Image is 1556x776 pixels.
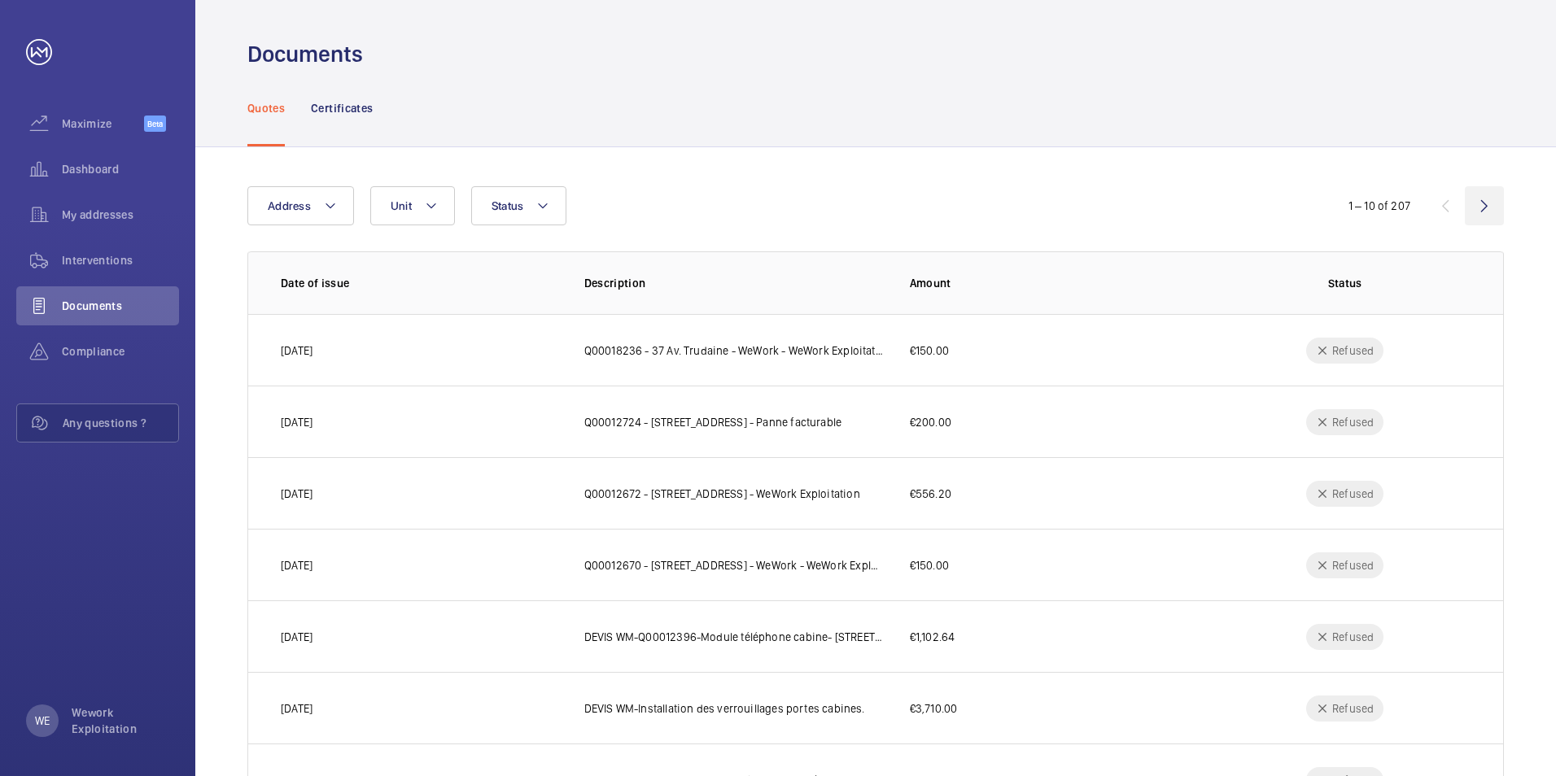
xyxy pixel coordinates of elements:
[910,486,951,502] p: €556.20
[584,557,884,573] p: Q00012670 - [STREET_ADDRESS] - WeWork - WeWork Exploitation
[1332,486,1374,502] p: Refused
[1348,198,1410,214] div: 1 – 10 of 207
[910,700,958,717] p: €3,710.00
[1332,414,1374,430] p: Refused
[1332,629,1374,645] p: Refused
[247,39,363,69] h1: Documents
[247,100,285,116] p: Quotes
[910,275,1194,291] p: Amount
[281,342,313,359] p: [DATE]
[492,199,524,212] span: Status
[247,186,354,225] button: Address
[910,629,955,645] p: €1,102.64
[72,704,169,737] p: Wework Exploitation
[62,161,179,177] span: Dashboard
[1332,342,1374,359] p: Refused
[1219,275,1471,291] p: Status
[584,486,860,502] p: Q00012672 - [STREET_ADDRESS] - WeWork Exploitation
[584,342,884,359] p: Q00018236 - 37 Av. Trudaine - WeWork - WeWork Exploitation
[281,414,313,430] p: [DATE]
[62,298,179,314] span: Documents
[584,275,884,291] p: Description
[370,186,455,225] button: Unit
[62,116,144,132] span: Maximize
[391,199,412,212] span: Unit
[35,713,50,729] p: WE
[62,207,179,223] span: My addresses
[281,700,313,717] p: [DATE]
[144,116,166,132] span: Beta
[281,486,313,502] p: [DATE]
[268,199,311,212] span: Address
[1332,557,1374,573] p: Refused
[62,252,179,268] span: Interventions
[910,342,949,359] p: €150.00
[584,414,842,430] p: Q00012724 - [STREET_ADDRESS] - Panne facturable
[311,100,373,116] p: Certificates
[1332,700,1374,717] p: Refused
[471,186,567,225] button: Status
[584,700,865,717] p: DEVIS WM-Installation des verrouillages portes cabines.
[281,275,558,291] p: Date of issue
[281,629,313,645] p: [DATE]
[63,415,178,431] span: Any questions ?
[910,557,949,573] p: €150.00
[910,414,951,430] p: €200.00
[281,557,313,573] p: [DATE]
[62,343,179,360] span: Compliance
[584,629,884,645] p: DEVIS WM-Q00012396-Module téléphone cabine- [STREET_ADDRESS] - WeWork - WeWork Exploitation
